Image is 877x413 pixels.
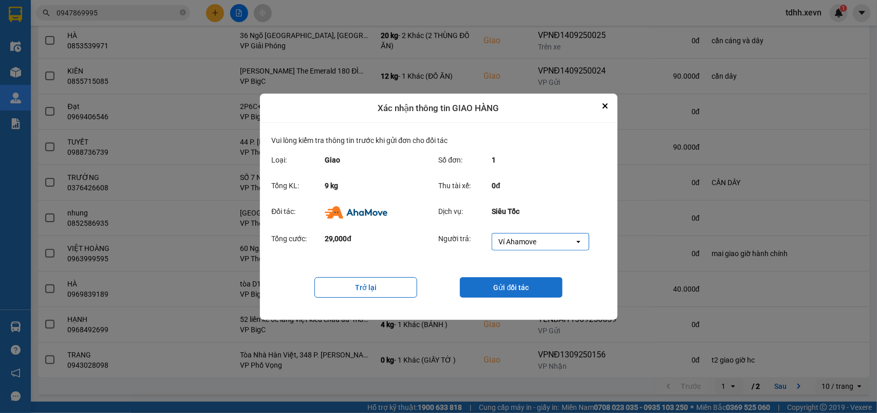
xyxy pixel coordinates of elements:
div: Tổng KL: [272,180,325,191]
div: 0đ [492,180,595,191]
div: Loại: [272,154,325,166]
div: Xác nhận thông tin GIAO HÀNG [260,94,618,123]
button: Close [599,100,611,112]
div: Thu tài xế: [439,180,492,191]
div: Siêu Tốc [492,206,595,218]
button: Trở lại [314,277,417,298]
div: 1 [492,154,595,166]
div: Vui lòng kiểm tra thông tin trước khi gửi đơn cho đối tác [272,135,606,150]
div: 9 kg [325,180,428,191]
div: Tổng cước: [272,233,325,250]
button: Gửi đối tác [460,277,563,298]
div: dialog [260,94,618,320]
div: Người trả: [439,233,492,250]
div: Dịch vụ: [439,206,492,218]
img: Ahamove [325,206,387,219]
div: Đối tác: [272,206,325,218]
div: Số đơn: [439,154,492,166]
svg: open [574,238,583,246]
div: Giao [325,154,428,166]
div: Ví Ahamove [498,237,536,247]
div: 29,000đ [325,233,428,250]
